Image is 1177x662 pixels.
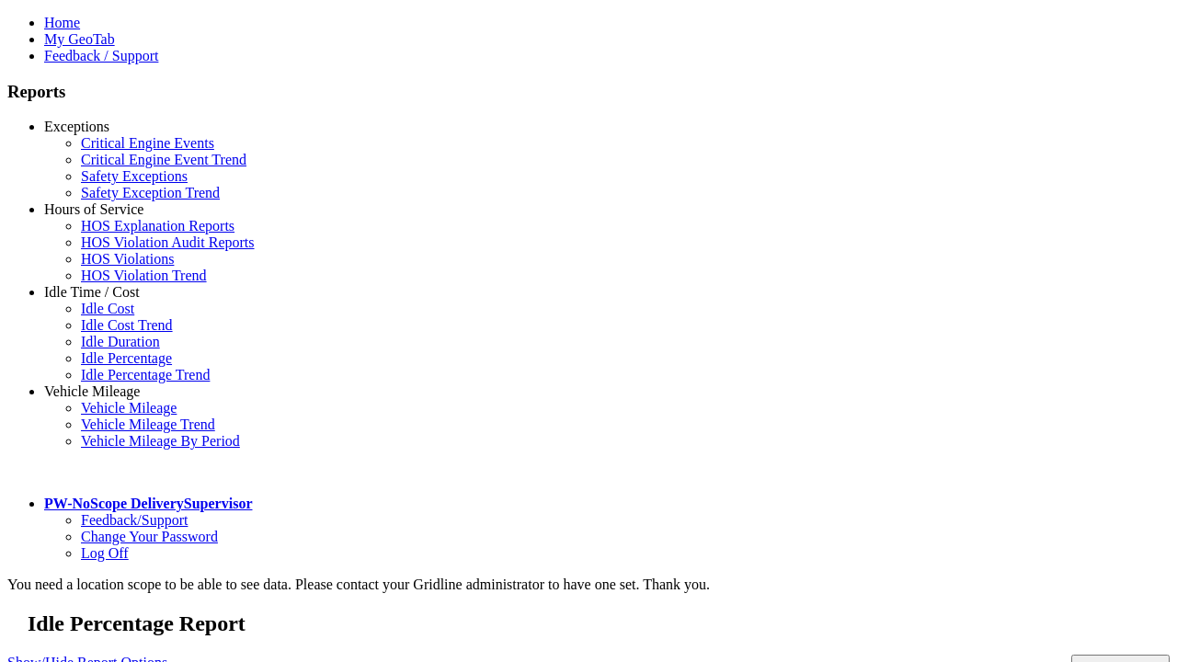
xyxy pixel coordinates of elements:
[81,301,134,316] a: Idle Cost
[81,350,172,366] a: Idle Percentage
[28,611,1170,636] h2: Idle Percentage Report
[81,512,188,528] a: Feedback/Support
[81,317,173,333] a: Idle Cost Trend
[81,251,174,267] a: HOS Violations
[44,15,80,30] a: Home
[7,82,1170,102] h3: Reports
[44,48,158,63] a: Feedback / Support
[81,367,210,382] a: Idle Percentage Trend
[81,417,215,432] a: Vehicle Mileage Trend
[81,268,207,283] a: HOS Violation Trend
[81,218,234,234] a: HOS Explanation Reports
[81,152,246,167] a: Critical Engine Event Trend
[44,31,115,47] a: My GeoTab
[81,334,160,349] a: Idle Duration
[44,284,140,300] a: Idle Time / Cost
[44,496,252,511] a: PW-NoScope DeliverySupervisor
[81,545,129,561] a: Log Off
[44,119,109,134] a: Exceptions
[81,168,188,184] a: Safety Exceptions
[81,135,214,151] a: Critical Engine Events
[44,383,140,399] a: Vehicle Mileage
[81,433,240,449] a: Vehicle Mileage By Period
[81,234,255,250] a: HOS Violation Audit Reports
[44,201,143,217] a: Hours of Service
[81,400,177,416] a: Vehicle Mileage
[81,529,218,544] a: Change Your Password
[7,576,1170,593] div: You need a location scope to be able to see data. Please contact your Gridline administrator to h...
[81,185,220,200] a: Safety Exception Trend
